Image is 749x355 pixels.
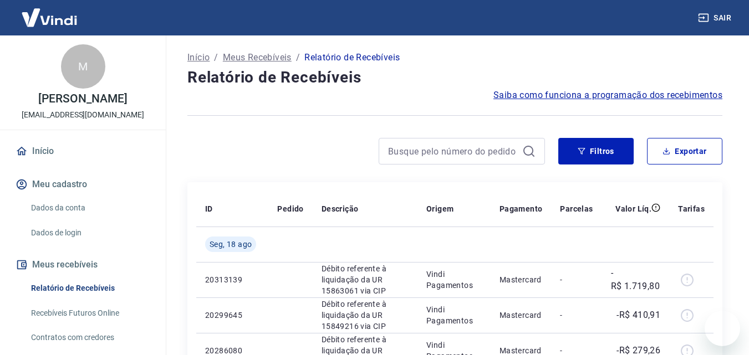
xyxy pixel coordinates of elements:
[322,263,409,296] p: Débito referente à liquidação da UR 15863061 via CIP
[500,203,543,214] p: Pagamento
[322,203,359,214] p: Descrição
[22,109,144,121] p: [EMAIL_ADDRESS][DOMAIN_NAME]
[38,93,127,105] p: [PERSON_NAME]
[205,274,259,285] p: 20313139
[493,89,722,102] a: Saiba como funciona a programação dos recebimentos
[558,138,634,164] button: Filtros
[426,203,454,214] p: Origem
[13,139,152,163] a: Início
[296,51,300,64] p: /
[678,203,705,214] p: Tarifas
[205,310,259,321] p: 20299645
[13,253,152,277] button: Meus recebíveis
[696,8,736,28] button: Sair
[560,310,593,321] p: -
[187,51,210,64] a: Início
[500,310,543,321] p: Mastercard
[13,172,152,197] button: Meu cadastro
[61,44,105,89] div: M
[27,222,152,244] a: Dados de login
[214,51,218,64] p: /
[705,311,740,346] iframe: Botão para abrir a janela de mensagens, conversa em andamento
[27,302,152,325] a: Recebíveis Futuros Online
[611,266,661,293] p: -R$ 1.719,80
[223,51,292,64] a: Meus Recebíveis
[560,203,593,214] p: Parcelas
[322,299,409,332] p: Débito referente à liquidação da UR 15849216 via CIP
[27,326,152,349] a: Contratos com credores
[304,51,400,64] p: Relatório de Recebíveis
[27,277,152,300] a: Relatório de Recebíveis
[210,239,252,250] span: Seg, 18 ago
[560,274,593,285] p: -
[187,66,722,89] h4: Relatório de Recebíveis
[277,203,303,214] p: Pedido
[13,1,85,34] img: Vindi
[426,304,482,326] p: Vindi Pagamentos
[647,138,722,164] button: Exportar
[205,203,213,214] p: ID
[426,269,482,291] p: Vindi Pagamentos
[27,197,152,219] a: Dados da conta
[616,308,660,322] p: -R$ 410,91
[500,274,543,285] p: Mastercard
[615,203,651,214] p: Valor Líq.
[388,143,518,160] input: Busque pelo número do pedido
